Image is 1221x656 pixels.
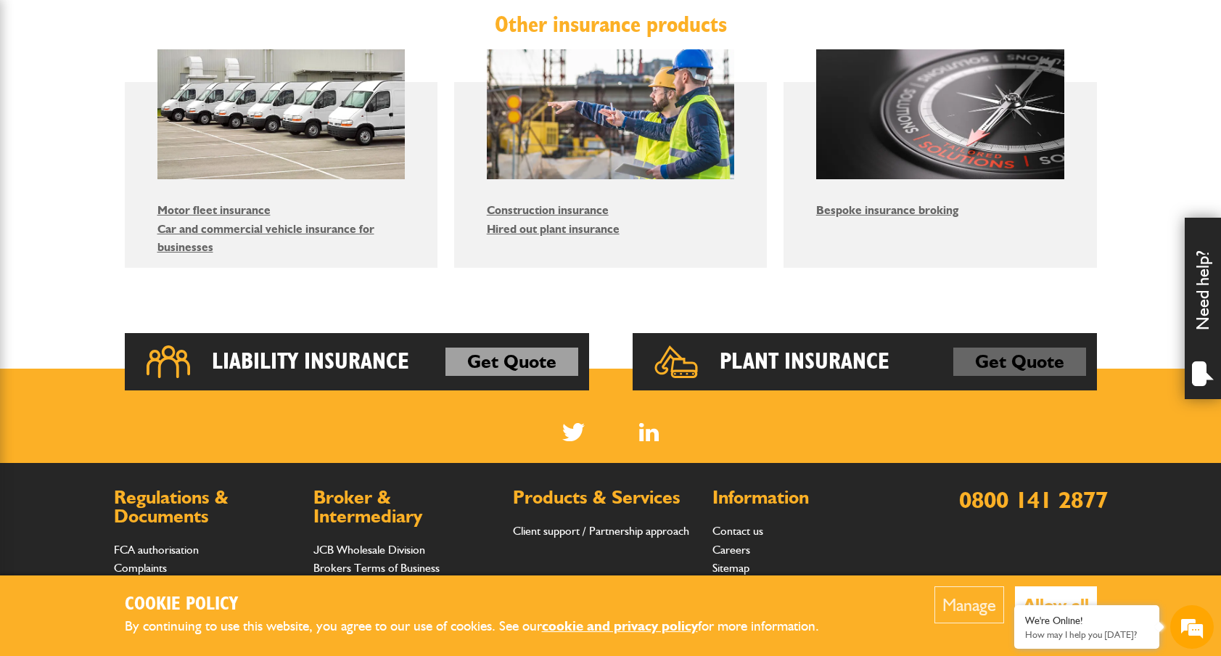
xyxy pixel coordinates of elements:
a: Client support / Partnership approach [513,524,689,538]
div: Minimize live chat window [238,7,273,42]
img: d_20077148190_company_1631870298795_20077148190 [25,81,61,101]
img: Construction insurance [487,49,735,179]
img: Linked In [639,423,659,441]
a: Hired out plant insurance [487,222,620,236]
a: Car and commercial vehicle insurance for businesses [157,222,374,255]
a: Sitemap [712,561,749,575]
a: Brokers Terms of Business [313,561,440,575]
a: Careers [712,543,750,557]
h2: Information [712,488,897,507]
a: Contact us [712,524,763,538]
input: Enter your email address [19,177,265,209]
img: Motor fleet insurance [157,49,406,179]
img: Twitter [562,423,585,441]
a: Motor fleet insurance [157,203,271,217]
input: Enter your last name [19,134,265,166]
div: Chat with us now [75,81,244,100]
h2: Cookie Policy [125,594,843,616]
a: Get Quote [953,348,1086,377]
button: Allow all [1015,586,1097,623]
p: By continuing to use this website, you agree to our use of cookies. See our for more information. [125,615,843,638]
input: Enter your phone number [19,220,265,252]
a: Complaints [114,561,167,575]
h2: Products & Services [513,488,698,507]
textarea: Type your message and hit 'Enter' [19,263,265,435]
h2: Regulations & Documents [114,488,299,525]
a: JCB Wholesale Division [313,543,425,557]
em: Start Chat [197,447,263,467]
a: 0800 141 2877 [959,485,1108,514]
button: Manage [934,586,1004,623]
a: Bespoke insurance broking [816,203,958,217]
a: FCA authorisation [114,543,199,557]
a: Construction insurance [487,203,609,217]
h2: Liability Insurance [212,348,409,377]
div: We're Online! [1025,615,1148,627]
img: Bespoke insurance broking [816,49,1064,179]
h2: Other insurance products [125,11,1097,38]
h2: Broker & Intermediary [313,488,498,525]
a: cookie and privacy policy [542,618,698,634]
a: Get Quote [445,348,578,377]
p: How may I help you today? [1025,629,1148,640]
h2: Plant Insurance [720,348,889,377]
a: LinkedIn [639,423,659,441]
div: Need help? [1185,218,1221,399]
